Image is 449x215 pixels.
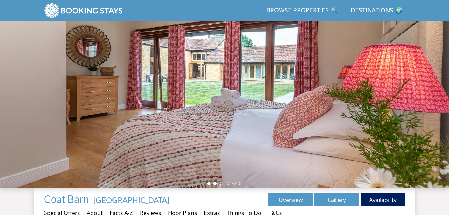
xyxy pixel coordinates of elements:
a: Overview [268,193,313,206]
span: Coat Barn [44,193,89,205]
a: Coat Barn [44,193,91,205]
a: Destinations 🌍 [348,4,405,18]
a: Availability [361,193,405,206]
a: Browse Properties 🔍 [264,4,341,18]
span: - [91,195,169,204]
a: Gallery [314,193,359,206]
a: [GEOGRAPHIC_DATA] [93,195,169,204]
img: BookingStays [44,3,123,18]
